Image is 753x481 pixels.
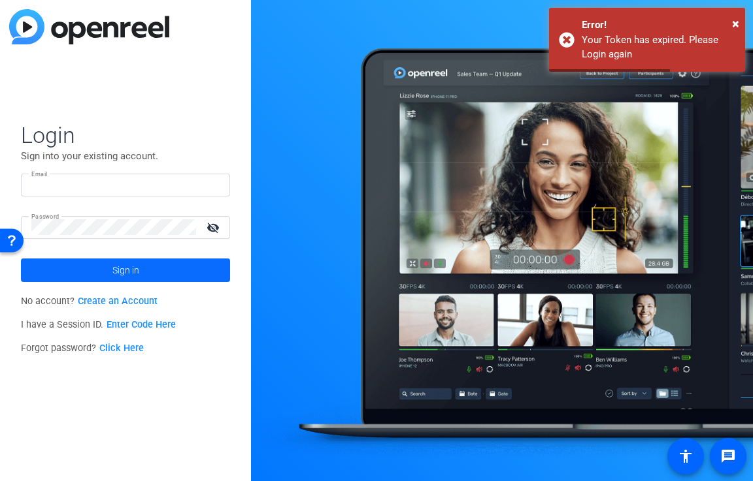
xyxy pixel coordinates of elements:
[732,14,739,33] button: Close
[21,296,158,307] span: No account?
[21,121,230,149] span: Login
[31,170,48,178] mat-label: Email
[678,448,694,464] mat-icon: accessibility
[720,448,736,464] mat-icon: message
[107,319,176,330] a: Enter Code Here
[732,16,739,31] span: ×
[199,218,230,237] mat-icon: visibility_off
[21,319,176,330] span: I have a Session ID.
[78,296,158,307] a: Create an Account
[21,343,144,354] span: Forgot password?
[112,254,139,287] span: Sign in
[21,258,230,282] button: Sign in
[9,9,169,44] img: blue-gradient.svg
[582,33,735,62] div: Your Token has expired. Please Login again
[21,149,230,163] p: Sign into your existing account.
[582,18,735,33] div: Error!
[31,177,220,193] input: Enter Email Address
[31,213,59,220] mat-label: Password
[99,343,144,354] a: Click Here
